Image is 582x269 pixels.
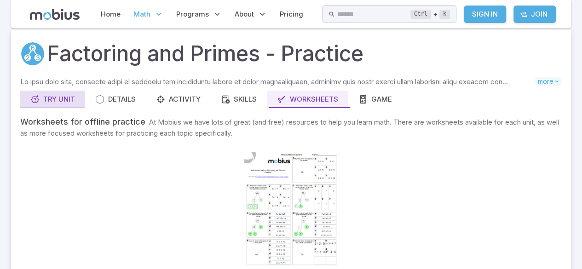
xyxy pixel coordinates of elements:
[133,9,150,19] span: Math
[513,6,556,23] a: Join
[410,10,431,19] kbd: Ctrl
[98,4,123,25] a: Home
[358,94,392,104] div: Game
[20,117,145,126] h5: Worksheets for offline practice
[277,94,338,104] div: Worksheets
[20,41,45,66] a: Factors/Primes
[20,118,559,137] p: At Mobius we have lots of great (and free) resources to help you learn math. There are worksheets...
[156,94,201,104] div: Activity
[30,94,75,104] div: Try Unit
[439,10,450,19] kbd: k
[410,9,450,20] div: +
[221,94,257,104] div: Skills
[47,38,363,69] h1: Factoring and Primes - Practice
[176,9,209,19] span: Programs
[235,9,254,19] span: About
[464,6,506,23] a: Sign In
[20,77,534,87] p: Lo ipsu dolo sita, consecte adipi el seddoeiu tem incididuntu labore et dolor magnaaliquaen, admi...
[95,94,136,104] div: Details
[277,4,306,25] a: Pricing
